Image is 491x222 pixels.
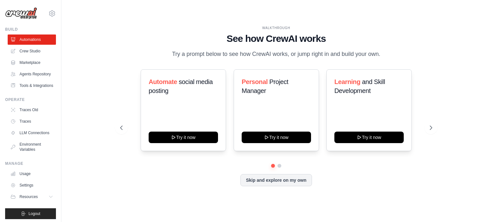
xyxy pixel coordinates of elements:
span: Learning [334,78,360,85]
button: Skip and explore on my own [240,174,312,186]
p: Try a prompt below to see how CrewAI works, or jump right in and build your own. [169,50,384,59]
a: Traces [8,116,56,126]
h1: See how CrewAI works [120,33,432,44]
img: Logo [5,7,37,19]
a: Usage [8,169,56,179]
a: Settings [8,180,56,190]
span: Personal [242,78,268,85]
a: Agents Repository [8,69,56,79]
span: Automate [149,78,177,85]
button: Try it now [149,132,218,143]
a: Automations [8,34,56,45]
a: LLM Connections [8,128,56,138]
iframe: Chat Widget [459,191,491,222]
span: Resources [19,194,38,199]
button: Try it now [334,132,404,143]
button: Logout [5,208,56,219]
span: Project Manager [242,78,288,94]
a: Crew Studio [8,46,56,56]
a: Traces Old [8,105,56,115]
button: Resources [8,192,56,202]
span: social media posting [149,78,213,94]
div: Build [5,27,56,32]
button: Try it now [242,132,311,143]
div: Manage [5,161,56,166]
span: and Skill Development [334,78,385,94]
div: WALKTHROUGH [120,26,432,30]
a: Marketplace [8,57,56,68]
a: Environment Variables [8,139,56,155]
div: Operate [5,97,56,102]
span: Logout [28,211,40,216]
a: Tools & Integrations [8,80,56,91]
